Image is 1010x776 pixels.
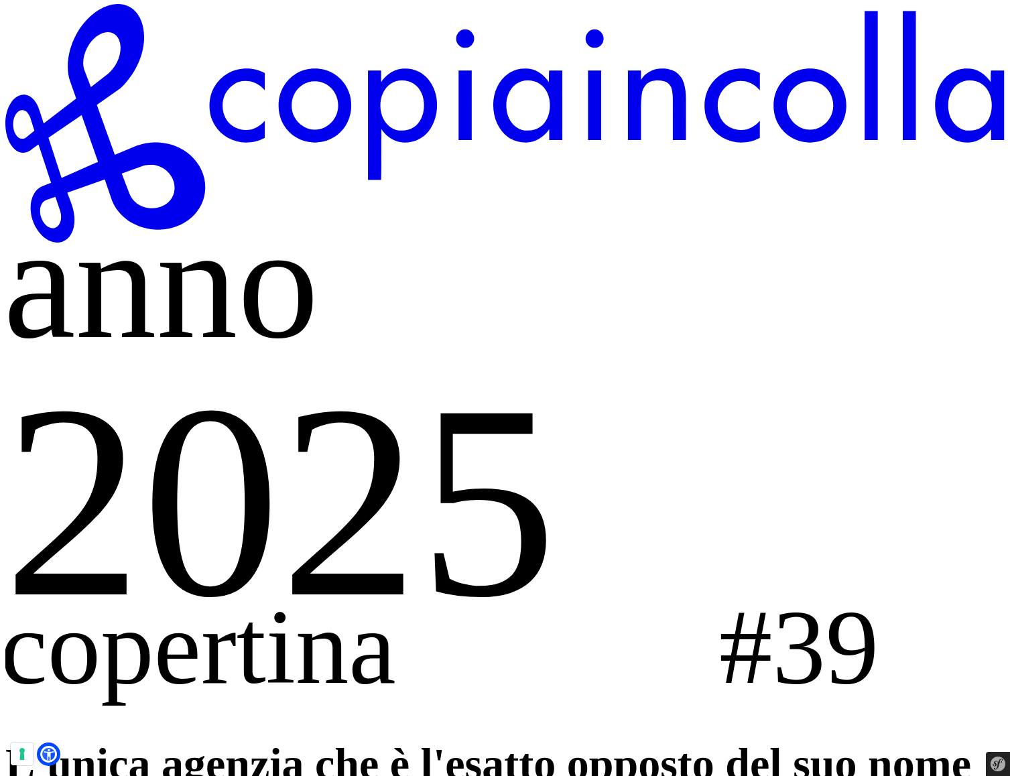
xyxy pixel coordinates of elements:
tspan: #39 [719,588,879,706]
tspan: anno [3,192,319,372]
tspan: 2025 [3,348,557,654]
a: Open Accessibility Menu [40,746,57,763]
button: Le tue preferenze relative al consenso per le tecnologie di tracciamento [11,742,34,765]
